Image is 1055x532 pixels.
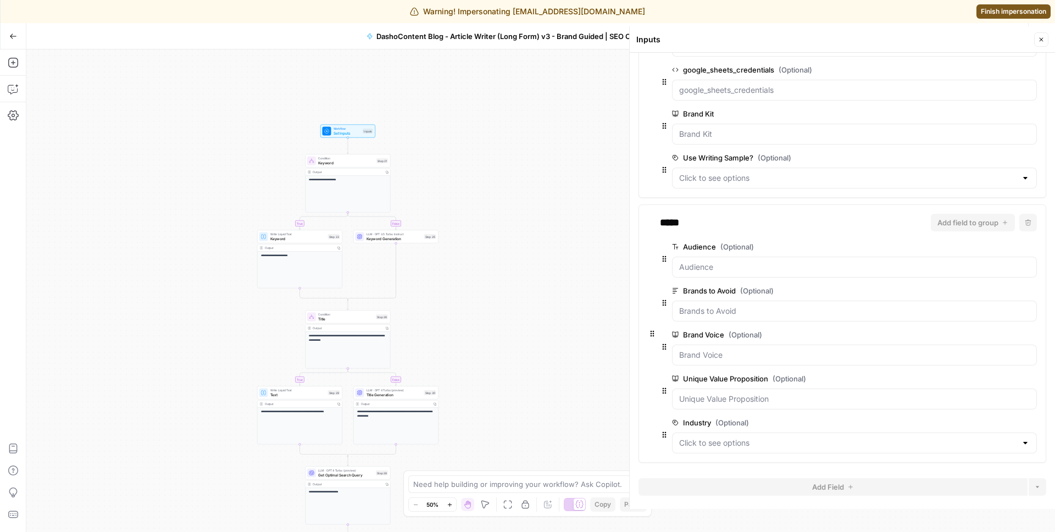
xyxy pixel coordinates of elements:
[306,125,391,138] div: WorkflowSet InputsInputs
[348,445,396,457] g: Edge from step_30 to step_26-conditional-end
[729,329,762,340] span: (Optional)
[720,241,754,252] span: (Optional)
[672,285,975,296] label: Brands to Avoid
[620,497,647,512] button: Paste
[318,156,374,160] span: Condition
[363,129,373,134] div: Inputs
[313,170,382,174] div: Output
[672,417,975,428] label: Industry
[300,445,348,457] g: Edge from step_29 to step_26-conditional-end
[672,329,975,340] label: Brand Voice
[981,7,1046,16] span: Finish impersonation
[348,369,397,386] g: Edge from step_26 to step_30
[636,34,1031,45] div: Inputs
[367,236,422,241] span: Keyword Generation
[270,232,326,236] span: Write Liquid Text
[270,236,326,241] span: Keyword
[679,394,1030,404] input: Unique Value Proposition
[679,173,1017,184] input: Click to see options
[299,369,348,386] g: Edge from step_26 to step_29
[328,234,340,239] div: Step 23
[773,373,806,384] span: (Optional)
[300,289,348,301] g: Edge from step_23 to step_21-conditional-end
[270,392,326,397] span: Text
[347,138,349,154] g: Edge from start to step_21
[318,472,374,478] span: Get Optimal Search Query
[348,243,396,301] g: Edge from step_25 to step_21-conditional-end
[595,500,611,509] span: Copy
[426,500,438,509] span: 50%
[334,126,361,131] span: Workflow
[410,6,645,17] div: Warning! Impersonating [EMAIL_ADDRESS][DOMAIN_NAME]
[318,312,374,317] span: Condition
[812,481,844,492] span: Add Field
[424,234,436,239] div: Step 25
[672,241,975,252] label: Audience
[299,213,348,230] g: Edge from step_21 to step_23
[679,262,1030,273] input: Audience
[679,306,1030,317] input: Brands to Avoid
[353,230,438,243] div: LLM · GPT 3.5 Turbo InstructKeyword GenerationStep 25
[328,390,340,395] div: Step 29
[679,85,1030,96] input: google_sheets_credentials
[590,497,615,512] button: Copy
[265,246,334,250] div: Output
[265,402,334,406] div: Output
[334,130,361,136] span: Set Inputs
[367,232,422,236] span: LLM · GPT 3.5 Turbo Instruct
[376,470,388,475] div: Step 28
[758,152,791,163] span: (Optional)
[937,217,998,228] span: Add field to group
[740,285,774,296] span: (Optional)
[638,478,1028,496] button: Add Field
[779,64,812,75] span: (Optional)
[672,64,975,75] label: google_sheets_credentials
[313,326,382,330] div: Output
[376,314,388,319] div: Step 26
[679,437,1017,448] input: Click to see options
[318,160,374,165] span: Keyword
[424,390,436,395] div: Step 30
[360,27,667,45] button: DashoContent Blog - Article Writer (Long Form) v3 - Brand Guided | SEO Optimized
[318,468,374,473] span: LLM · GPT 4 Turbo (preview)
[679,350,1030,361] input: Brand Voice
[715,417,749,428] span: (Optional)
[348,213,397,230] g: Edge from step_21 to step_25
[318,316,374,322] span: Title
[376,158,388,163] div: Step 21
[672,152,975,163] label: Use Writing Sample?
[270,388,326,392] span: Write Liquid Text
[376,31,660,42] span: DashoContent Blog - Article Writer (Long Form) v3 - Brand Guided | SEO Optimized
[367,388,422,392] span: LLM · GPT 4 Turbo (preview)
[931,214,1015,231] button: Add field to group
[347,300,349,310] g: Edge from step_21-conditional-end to step_26
[313,482,382,486] div: Output
[361,402,430,406] div: Output
[976,4,1051,19] a: Finish impersonation
[347,456,349,466] g: Edge from step_26-conditional-end to step_28
[672,373,975,384] label: Unique Value Proposition
[672,108,975,119] label: Brand Kit
[679,129,1030,140] input: Brand Kit
[367,392,422,397] span: Title Generation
